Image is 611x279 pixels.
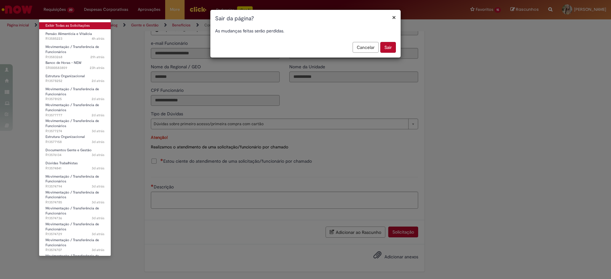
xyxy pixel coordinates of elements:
span: Movimentação / Transferência de Funcionários [46,87,99,97]
span: Estrutura Organizacional [46,74,85,78]
span: Pensão Alimentícia e Vitalícia [46,31,92,36]
span: 3d atrás [92,129,104,133]
a: Aberto R13578252 : Estrutura Organizacional [39,73,111,85]
span: Movimentação / Transferência de Funcionários [46,190,99,200]
time: 29/09/2025 08:04:38 [92,166,104,171]
span: R13577274 [46,129,104,134]
a: Aberto R13574785 : Movimentação / Transferência de Funcionários [39,189,111,203]
a: Aberto R13578125 : Movimentação / Transferência de Funcionários [39,86,111,99]
span: 2d atrás [92,97,104,101]
time: 29/09/2025 07:44:20 [92,200,104,205]
time: 29/09/2025 11:23:13 [92,153,104,157]
a: Aberto R13574841 : Dúvidas Trabalhistas [39,160,111,172]
time: 30/09/2025 17:29:34 [90,55,104,59]
span: R13574841 [46,166,104,171]
span: Banco de Horas - NEW [46,60,81,65]
a: Aberto R13574736 : Movimentação / Transferência de Funcionários [39,205,111,219]
time: 29/09/2025 15:33:17 [92,113,104,118]
time: 29/09/2025 07:47:20 [92,184,104,189]
span: R13577777 [46,113,104,118]
span: 3d atrás [92,139,104,144]
time: 30/09/2025 15:29:28 [90,65,104,70]
a: Aberto R13574729 : Movimentação / Transferência de Funcionários [39,221,111,235]
p: As mudanças feitas serão perdidas. [215,28,396,34]
time: 29/09/2025 16:40:03 [92,78,104,83]
span: 4h atrás [92,36,104,41]
span: Documentos Gente e Gestão [46,148,92,153]
span: 3d atrás [92,248,104,252]
span: 2d atrás [92,78,104,83]
time: 29/09/2025 07:02:11 [92,248,104,252]
button: Sair [380,42,396,53]
span: 23h atrás [90,65,104,70]
span: 21h atrás [90,55,104,59]
span: R13578125 [46,97,104,102]
span: Movimentação / Transferência de Funcionários [46,254,99,263]
span: 3d atrás [92,232,104,236]
h1: Sair da página? [215,15,396,23]
span: Movimentação / Transferência de Funcionários [46,206,99,216]
a: Aberto R13577158 : Estrutura Organizacional [39,133,111,145]
a: Exibir Todas as Solicitações [39,22,111,29]
time: 29/09/2025 14:29:11 [92,129,104,133]
a: Aberto R13585223 : Pensão Alimentícia e Vitalícia [39,31,111,42]
span: R13585223 [46,36,104,41]
a: Aberto SR000583859 : Banco de Horas - NEW [39,59,111,71]
span: R13574729 [46,232,104,237]
button: Cancelar [353,42,379,53]
a: Aberto R13574707 : Movimentação / Transferência de Funcionários [39,237,111,250]
a: Aberto R13576134 : Documentos Gente e Gestão [39,147,111,159]
span: Movimentação / Transferência de Funcionários [46,103,99,112]
a: Aberto R13583268 : Movimentação / Transferência de Funcionários [39,44,111,57]
span: Movimentação / Transferência de Funcionários [46,238,99,248]
a: Aberto R13574794 : Movimentação / Transferência de Funcionários [39,173,111,187]
span: 3d atrás [92,153,104,157]
time: 29/09/2025 16:21:28 [92,97,104,101]
span: Movimentação / Transferência de Funcionários [46,44,99,54]
span: SR000583859 [46,65,104,71]
span: R13574794 [46,184,104,189]
time: 29/09/2025 07:17:33 [92,216,104,221]
span: 3d atrás [92,216,104,221]
span: Movimentação / Transferência de Funcionários [46,174,99,184]
span: R13577158 [46,139,104,145]
time: 29/09/2025 07:12:21 [92,232,104,236]
a: Aberto R13577274 : Movimentação / Transferência de Funcionários [39,118,111,131]
span: R13583268 [46,55,104,60]
span: 2d atrás [92,113,104,118]
span: Estrutura Organizacional [46,134,85,139]
ul: Requisições [39,19,111,256]
span: 3d atrás [92,200,104,205]
span: 3d atrás [92,166,104,171]
span: Dúvidas Trabalhistas [46,161,78,166]
span: Movimentação / Transferência de Funcionários [46,119,99,128]
span: R13574707 [46,248,104,253]
button: Fechar modal [392,14,396,21]
span: 3d atrás [92,184,104,189]
a: Aberto R13574701 : Movimentação / Transferência de Funcionários [39,253,111,266]
span: R13574736 [46,216,104,221]
span: R13574785 [46,200,104,205]
span: R13576134 [46,153,104,158]
time: 01/10/2025 11:02:43 [92,36,104,41]
span: Movimentação / Transferência de Funcionários [46,222,99,232]
time: 29/09/2025 14:15:47 [92,139,104,144]
a: Aberto R13577777 : Movimentação / Transferência de Funcionários [39,102,111,115]
span: R13578252 [46,78,104,84]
